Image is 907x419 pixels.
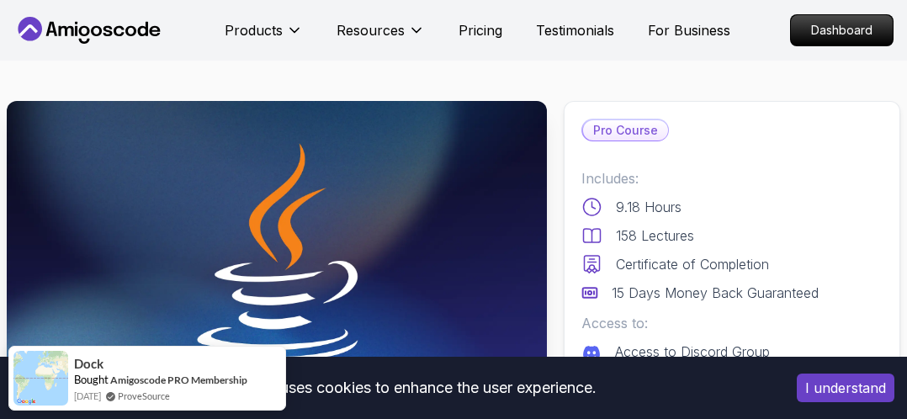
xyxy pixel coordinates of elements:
a: For Business [648,20,730,40]
p: 9.18 Hours [616,197,682,217]
a: ProveSource [118,389,170,403]
img: provesource social proof notification image [13,351,68,406]
span: Dock [74,357,103,371]
p: 158 Lectures [616,225,694,246]
p: Access to Discord Group [615,342,770,362]
p: Access to: [581,313,883,333]
p: Resources [337,20,405,40]
a: Testimonials [536,20,614,40]
button: Accept cookies [797,374,894,402]
p: Certificate of Completion [616,254,769,274]
p: Pro Course [583,120,668,141]
a: Amigoscode PRO Membership [110,374,247,386]
a: Dashboard [790,14,894,46]
span: Bought [74,373,109,386]
p: Includes: [581,168,883,188]
button: Products [225,20,303,54]
div: This website uses cookies to enhance the user experience. [13,369,772,406]
button: Resources [337,20,425,54]
a: Pricing [459,20,502,40]
img: java-for-developers_thumbnail [7,101,547,405]
p: Products [225,20,283,40]
p: Dashboard [791,15,893,45]
p: 15 Days Money Back Guaranteed [612,283,819,303]
span: [DATE] [74,389,101,403]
